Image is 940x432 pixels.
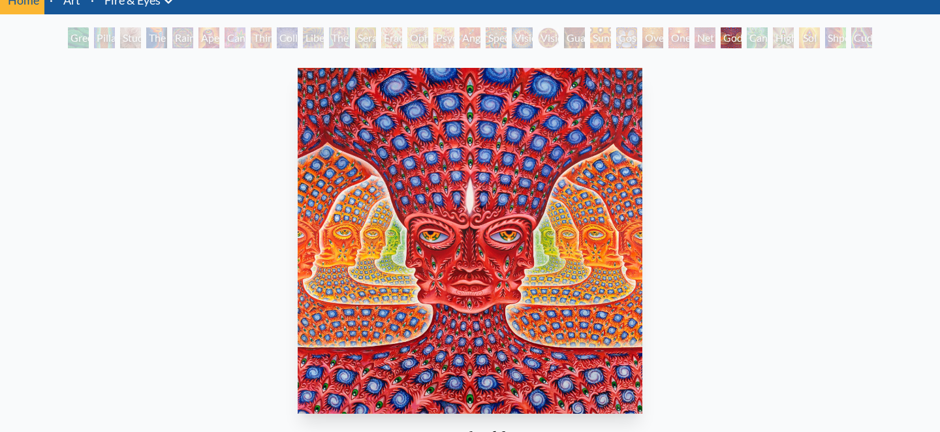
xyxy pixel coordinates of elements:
[616,27,637,48] div: Cosmic Elf
[68,27,89,48] div: Green Hand
[303,27,324,48] div: Liberation Through Seeing
[486,27,507,48] div: Spectral Lotus
[460,27,480,48] div: Angel Skin
[695,27,715,48] div: Net of Being
[94,27,115,48] div: Pillar of Awareness
[668,27,689,48] div: One
[538,27,559,48] div: Vision [PERSON_NAME]
[721,27,742,48] div: Godself
[198,27,219,48] div: Aperture
[851,27,872,48] div: Cuddle
[747,27,768,48] div: Cannafist
[512,27,533,48] div: Vision Crystal
[277,27,298,48] div: Collective Vision
[825,27,846,48] div: Shpongled
[251,27,272,48] div: Third Eye Tears of Joy
[590,27,611,48] div: Sunyata
[407,27,428,48] div: Ophanic Eyelash
[799,27,820,48] div: Sol Invictus
[225,27,245,48] div: Cannabis Sutra
[433,27,454,48] div: Psychomicrograph of a Fractal Paisley Cherub Feather Tip
[773,27,794,48] div: Higher Vision
[172,27,193,48] div: Rainbow Eye Ripple
[381,27,402,48] div: Fractal Eyes
[120,27,141,48] div: Study for the Great Turn
[564,27,585,48] div: Guardian of Infinite Vision
[642,27,663,48] div: Oversoul
[298,68,642,414] img: Godself-2012-Alex-Grey-watermarked.jpeg
[329,27,350,48] div: The Seer
[146,27,167,48] div: The Torch
[355,27,376,48] div: Seraphic Transport Docking on the Third Eye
